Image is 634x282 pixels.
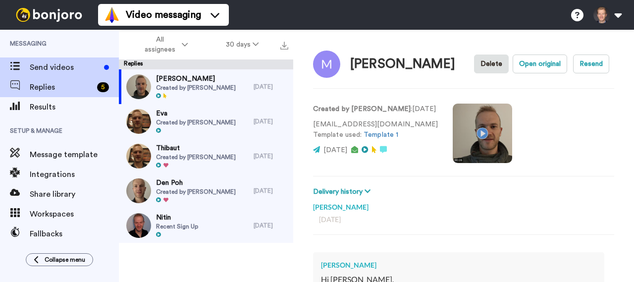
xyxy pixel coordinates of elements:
[156,188,236,196] span: Created by [PERSON_NAME]
[30,208,119,220] span: Workspaces
[126,213,151,238] img: 24396739-1b6f-4635-8011-b1ee5168d6d9-thumb.jpg
[30,169,119,180] span: Integrations
[313,104,438,114] p: : [DATE]
[323,147,347,154] span: [DATE]
[26,253,93,266] button: Collapse menu
[119,243,293,278] a: [PERSON_NAME]Created by [PERSON_NAME][DATE]
[321,260,596,270] div: [PERSON_NAME]
[277,37,291,52] button: Export all results that match these filters now.
[119,104,293,139] a: EvaCreated by [PERSON_NAME][DATE]
[126,178,151,203] img: fa78644c-fa41-4d4b-bb11-1a0dd1d63c96-thumb.jpg
[30,61,100,73] span: Send videos
[140,35,180,55] span: All assignees
[254,222,288,229] div: [DATE]
[30,228,119,240] span: Fallbacks
[319,215,608,225] div: [DATE]
[119,173,293,208] a: Den PohCreated by [PERSON_NAME][DATE]
[30,188,119,200] span: Share library
[97,82,109,92] div: 5
[126,74,151,99] img: 810b2908-7d96-4b10-89e4-daf7ba4a6e10-thumb.jpg
[156,143,236,153] span: Thibaut
[156,178,236,188] span: Den Poh
[313,51,340,78] img: Image of Mayank
[254,83,288,91] div: [DATE]
[156,74,236,84] span: [PERSON_NAME]
[119,69,293,104] a: [PERSON_NAME]Created by [PERSON_NAME][DATE]
[104,7,120,23] img: vm-color.svg
[156,84,236,92] span: Created by [PERSON_NAME]
[364,131,398,138] a: Template 1
[12,8,86,22] img: bj-logo-header-white.svg
[119,208,293,243] a: NitinRecent Sign Up[DATE]
[126,109,151,134] img: 5b5189d6-25eb-40fc-814c-d59de687880a-thumb.jpg
[156,118,236,126] span: Created by [PERSON_NAME]
[573,55,609,73] button: Resend
[119,59,293,69] div: Replies
[254,187,288,195] div: [DATE]
[119,139,293,173] a: ThibautCreated by [PERSON_NAME][DATE]
[30,81,93,93] span: Replies
[313,106,411,113] strong: Created by [PERSON_NAME]
[474,55,509,73] button: Delete
[126,144,151,169] img: 3b78aab7-f40c-422f-9e28-9b293847adc4-thumb.jpg
[156,153,236,161] span: Created by [PERSON_NAME]
[313,197,614,212] div: [PERSON_NAME]
[156,223,198,230] span: Recent Sign Up
[280,42,288,50] img: export.svg
[156,109,236,118] span: Eva
[156,247,236,257] span: [PERSON_NAME]
[126,8,201,22] span: Video messaging
[254,152,288,160] div: [DATE]
[207,36,278,54] button: 30 days
[30,101,119,113] span: Results
[45,256,85,264] span: Collapse menu
[513,55,567,73] button: Open original
[313,119,438,140] p: [EMAIL_ADDRESS][DOMAIN_NAME] Template used:
[156,213,198,223] span: Nitin
[121,31,207,58] button: All assignees
[30,149,119,161] span: Message template
[350,57,455,71] div: [PERSON_NAME]
[313,186,373,197] button: Delivery history
[254,117,288,125] div: [DATE]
